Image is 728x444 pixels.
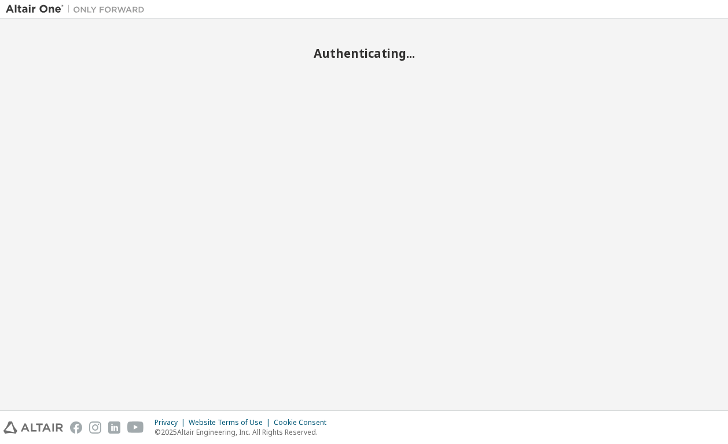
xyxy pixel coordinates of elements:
[70,421,82,434] img: facebook.svg
[6,3,150,15] img: Altair One
[3,421,63,434] img: altair_logo.svg
[108,421,120,434] img: linkedin.svg
[155,427,333,437] p: © 2025 Altair Engineering, Inc. All Rights Reserved.
[155,418,189,427] div: Privacy
[89,421,101,434] img: instagram.svg
[274,418,333,427] div: Cookie Consent
[189,418,274,427] div: Website Terms of Use
[6,46,722,61] h2: Authenticating...
[127,421,144,434] img: youtube.svg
